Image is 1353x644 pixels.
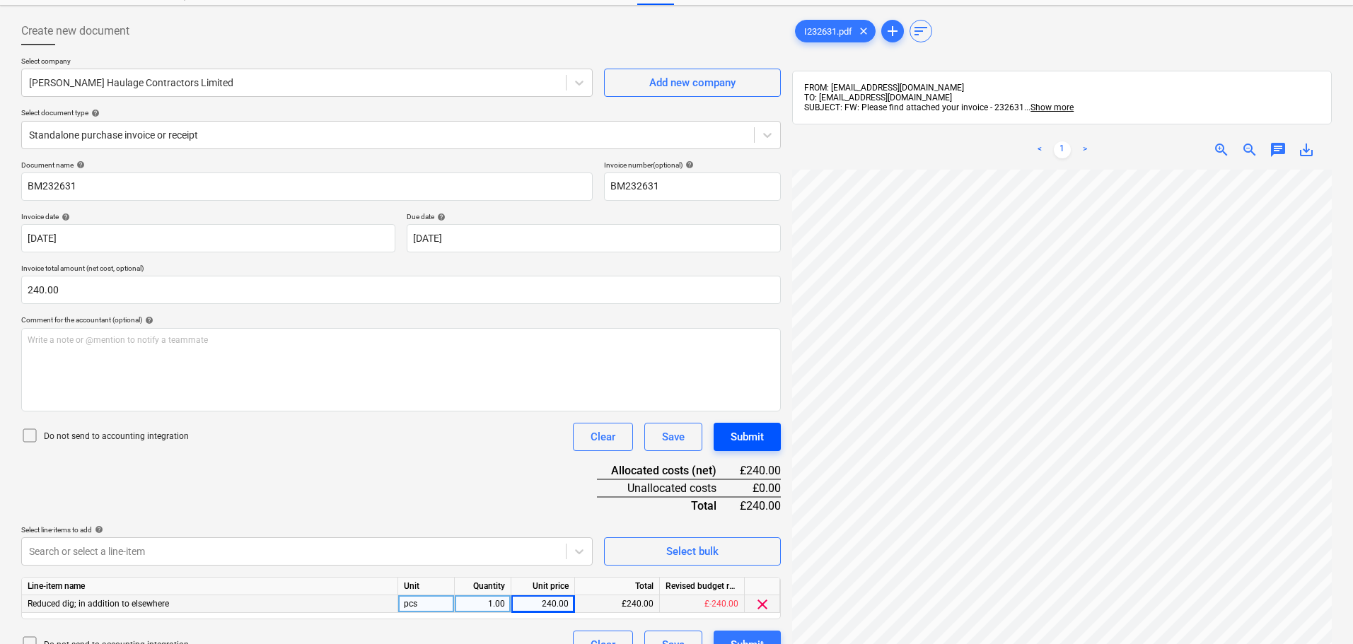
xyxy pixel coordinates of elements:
span: help [142,316,153,324]
button: Clear [573,423,633,451]
div: Submit [731,428,764,446]
span: clear [855,23,872,40]
div: pcs [398,595,455,613]
span: FROM: [EMAIL_ADDRESS][DOMAIN_NAME] [804,83,964,93]
span: add [884,23,901,40]
p: Invoice total amount (net cost, optional) [21,264,781,276]
div: Invoice date [21,212,395,221]
span: help [74,160,85,169]
span: clear [754,596,771,613]
div: £0.00 [739,479,781,497]
button: Add new company [604,69,781,97]
div: Unallocated costs [597,479,739,497]
div: Line-item name [22,578,398,595]
span: save_alt [1298,141,1315,158]
span: help [92,525,103,534]
div: £240.00 [739,462,781,479]
span: chat [1270,141,1287,158]
span: help [683,160,694,169]
div: Save [662,428,685,446]
div: Select document type [21,108,781,117]
span: Show more [1030,103,1074,112]
div: Total [575,578,660,595]
span: help [59,213,70,221]
div: Add new company [649,74,736,92]
a: Next page [1076,141,1093,158]
a: Previous page [1031,141,1048,158]
span: TO: [EMAIL_ADDRESS][DOMAIN_NAME] [804,93,952,103]
span: sort [912,23,929,40]
div: Allocated costs (net) [597,462,739,479]
div: Quantity [455,578,511,595]
div: £-240.00 [660,595,745,613]
button: Save [644,423,702,451]
input: Invoice number [604,172,781,201]
input: Due date not specified [407,224,781,252]
button: Select bulk [604,537,781,566]
div: Unit [398,578,455,595]
span: Reduced dig; in addition to elsewhere [28,599,169,609]
p: Do not send to accounting integration [44,431,189,443]
div: Clear [591,428,615,446]
div: 240.00 [517,595,569,613]
span: help [434,213,446,221]
input: Document name [21,172,593,201]
p: Select company [21,57,593,69]
div: £240.00 [575,595,660,613]
input: Invoice date not specified [21,224,395,252]
div: Invoice number (optional) [604,160,781,170]
div: Document name [21,160,593,170]
span: help [88,109,100,117]
span: zoom_out [1241,141,1258,158]
a: Page 1 is your current page [1054,141,1071,158]
div: Comment for the accountant (optional) [21,315,781,324]
iframe: Chat Widget [1282,576,1353,644]
button: Submit [714,423,781,451]
div: 1.00 [460,595,505,613]
div: Select bulk [666,542,719,561]
div: £240.00 [739,497,781,514]
span: I232631.pdf [796,26,861,37]
div: Revised budget remaining [660,578,745,595]
span: SUBJECT: FW: Please find attached your invoice - 232631 [804,103,1024,112]
div: Total [597,497,739,514]
input: Invoice total amount (net cost, optional) [21,276,781,304]
div: Due date [407,212,781,221]
span: Create new document [21,23,129,40]
span: ... [1024,103,1074,112]
div: Select line-items to add [21,525,593,534]
div: I232631.pdf [795,20,876,42]
div: Unit price [511,578,575,595]
span: zoom_in [1213,141,1230,158]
